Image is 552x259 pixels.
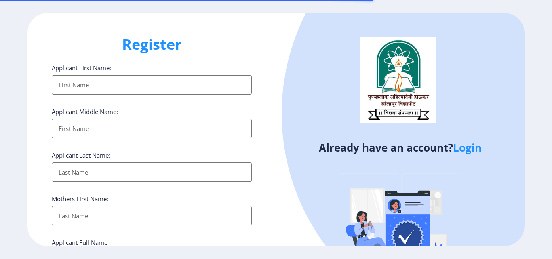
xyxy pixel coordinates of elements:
[52,107,118,116] label: Applicant Middle Name:
[52,35,252,54] h1: Register
[52,151,110,159] label: Applicant Last Name:
[282,141,518,154] h4: Already have an account?
[52,238,111,255] label: Applicant Full Name : (As on marksheet)
[360,37,436,123] img: logo
[52,119,252,138] input: First Name
[52,75,252,95] input: First Name
[453,140,482,155] a: Login
[52,195,108,203] label: Mothers First Name:
[52,64,111,72] label: Applicant First Name:
[52,206,252,225] input: Last Name
[52,162,252,182] input: Last Name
